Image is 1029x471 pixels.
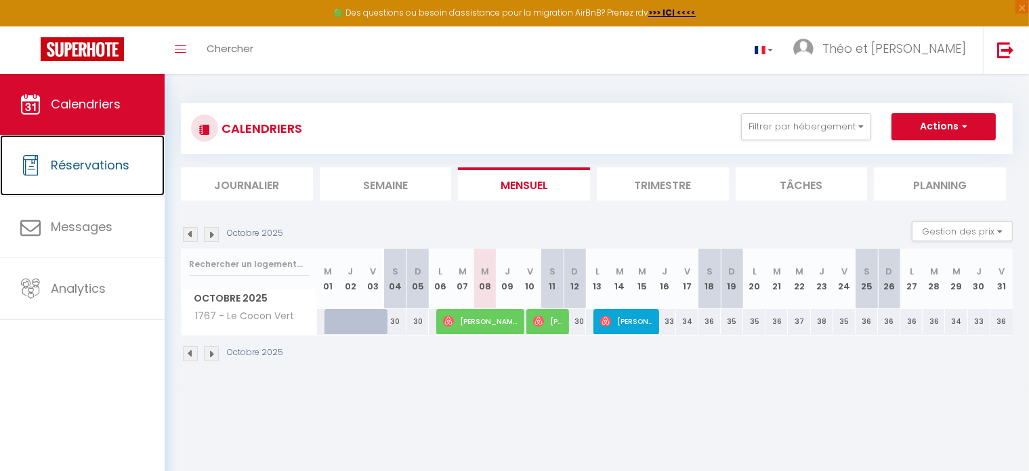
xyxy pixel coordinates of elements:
[833,309,856,334] div: 35
[586,249,608,309] th: 13
[721,309,743,334] div: 35
[743,309,765,334] div: 35
[527,265,533,278] abbr: V
[406,309,429,334] div: 30
[638,265,646,278] abbr: M
[856,249,878,309] th: 25
[945,309,967,334] div: 34
[923,309,945,334] div: 36
[406,249,429,309] th: 05
[438,265,442,278] abbr: L
[900,309,923,334] div: 36
[320,167,452,201] li: Semaine
[458,167,590,201] li: Mensuel
[968,309,990,334] div: 33
[910,265,914,278] abbr: L
[648,7,696,18] a: >>> ICI <<<<
[676,309,698,334] div: 34
[698,309,721,334] div: 36
[184,309,298,324] span: 1767 - Le Cocon Vert
[392,265,398,278] abbr: S
[564,249,586,309] th: 12
[182,289,316,308] span: Octobre 2025
[631,249,653,309] th: 15
[181,167,313,201] li: Journalier
[654,249,676,309] th: 16
[976,265,982,278] abbr: J
[833,249,856,309] th: 24
[736,167,868,201] li: Tâches
[459,265,467,278] abbr: M
[923,249,945,309] th: 28
[990,249,1013,309] th: 31
[765,309,788,334] div: 36
[415,265,421,278] abbr: D
[741,113,871,140] button: Filtrer par hébergement
[474,249,496,309] th: 08
[597,167,729,201] li: Trimestre
[698,249,721,309] th: 18
[707,265,713,278] abbr: S
[51,157,129,173] span: Réservations
[788,309,810,334] div: 37
[564,309,586,334] div: 30
[41,37,124,61] img: Super Booking
[429,249,451,309] th: 06
[51,96,121,112] span: Calendriers
[729,265,736,278] abbr: D
[654,309,676,334] div: 33
[51,218,112,235] span: Messages
[930,265,938,278] abbr: M
[900,249,923,309] th: 27
[207,41,253,56] span: Chercher
[348,265,353,278] abbr: J
[572,265,579,278] abbr: D
[362,249,384,309] th: 03
[795,265,803,278] abbr: M
[684,265,690,278] abbr: V
[912,221,1013,241] button: Gestion des prix
[370,265,376,278] abbr: V
[481,265,489,278] abbr: M
[743,249,765,309] th: 20
[533,308,563,334] span: [PERSON_NAME]
[600,308,652,334] span: [PERSON_NAME]
[541,249,564,309] th: 11
[189,252,309,277] input: Rechercher un logement...
[999,265,1005,278] abbr: V
[196,26,264,74] a: Chercher
[765,249,788,309] th: 21
[753,265,757,278] abbr: L
[793,39,814,59] img: ...
[811,249,833,309] th: 23
[218,113,302,144] h3: CALENDRIERS
[878,249,900,309] th: 26
[616,265,624,278] abbr: M
[773,265,781,278] abbr: M
[997,41,1014,58] img: logout
[451,249,474,309] th: 07
[783,26,983,74] a: ... Théo et [PERSON_NAME]
[608,249,631,309] th: 14
[317,249,339,309] th: 01
[505,265,510,278] abbr: J
[227,227,283,240] p: Octobre 2025
[952,265,961,278] abbr: M
[339,249,362,309] th: 02
[51,280,106,297] span: Analytics
[856,309,878,334] div: 36
[497,249,519,309] th: 09
[891,113,996,140] button: Actions
[990,309,1013,334] div: 36
[819,265,824,278] abbr: J
[721,249,743,309] th: 19
[549,265,555,278] abbr: S
[227,346,283,359] p: Octobre 2025
[324,265,332,278] abbr: M
[945,249,967,309] th: 29
[841,265,847,278] abbr: V
[676,249,698,309] th: 17
[519,249,541,309] th: 10
[662,265,667,278] abbr: J
[968,249,990,309] th: 30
